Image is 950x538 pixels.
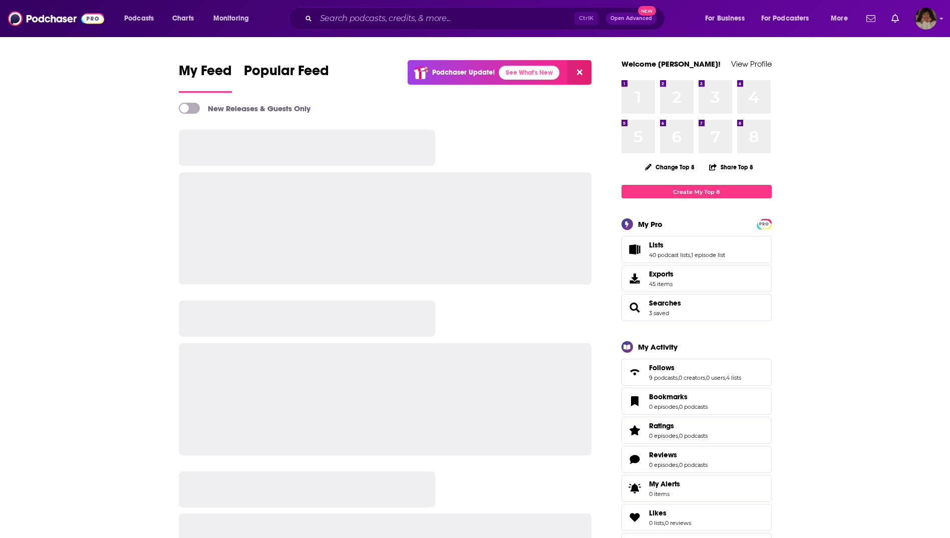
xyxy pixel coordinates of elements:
p: Podchaser Update! [432,68,495,77]
span: Ctrl K [574,12,598,25]
a: Follows [649,363,741,372]
span: For Business [705,12,745,26]
span: For Podcasters [761,12,809,26]
a: Reviews [625,452,645,466]
a: Welcome [PERSON_NAME]! [621,59,721,69]
span: 45 items [649,281,674,288]
span: Ratings [621,417,772,444]
span: Logged in as angelport [915,8,937,30]
span: PRO [758,220,770,228]
a: 0 episodes [649,432,678,439]
input: Search podcasts, credits, & more... [316,11,574,27]
a: 40 podcast lists [649,251,690,258]
span: , [725,374,726,381]
button: open menu [755,11,824,27]
span: My Alerts [649,479,680,488]
button: open menu [698,11,757,27]
a: Searches [625,301,645,315]
button: Show profile menu [915,8,937,30]
a: 9 podcasts [649,374,678,381]
a: 0 reviews [665,519,691,526]
a: 0 episodes [649,461,678,468]
span: Reviews [649,450,677,459]
a: Show notifications dropdown [887,10,903,27]
span: , [705,374,706,381]
a: PRO [758,220,770,227]
span: My Feed [179,62,232,85]
span: Exports [649,270,674,279]
span: Ratings [649,421,674,430]
span: Lists [649,240,664,249]
span: Popular Feed [244,62,329,85]
a: 4 lists [726,374,741,381]
a: New Releases & Guests Only [179,103,310,114]
span: Open Advanced [610,16,652,21]
button: Change Top 8 [639,161,701,173]
a: Ratings [625,423,645,437]
a: Searches [649,299,681,308]
a: Popular Feed [244,62,329,93]
button: open menu [206,11,262,27]
span: Searches [621,294,772,321]
a: Likes [625,510,645,524]
a: 0 podcasts [679,432,708,439]
a: 3 saved [649,310,669,317]
span: Bookmarks [649,392,688,401]
span: , [678,403,679,410]
a: Lists [625,242,645,256]
a: 0 podcasts [679,403,708,410]
a: Bookmarks [625,394,645,408]
a: See What's New [499,66,559,80]
button: open menu [824,11,860,27]
span: Charts [172,12,194,26]
span: Follows [649,363,675,372]
a: Bookmarks [649,392,708,401]
a: Lists [649,240,725,249]
span: , [678,374,679,381]
a: 1 episode list [691,251,725,258]
a: 0 episodes [649,403,678,410]
a: Likes [649,508,691,517]
span: , [690,251,691,258]
a: My Feed [179,62,232,93]
a: View Profile [731,59,772,69]
a: 0 users [706,374,725,381]
span: Podcasts [124,12,154,26]
span: Exports [625,272,645,286]
button: Open AdvancedNew [606,13,657,25]
a: Create My Top 8 [621,185,772,198]
a: 0 podcasts [679,461,708,468]
a: Charts [166,11,200,27]
div: Search podcasts, credits, & more... [298,7,675,30]
a: My Alerts [621,475,772,502]
img: User Profile [915,8,937,30]
img: Podchaser - Follow, Share and Rate Podcasts [8,9,104,28]
span: Likes [621,504,772,531]
span: , [664,519,665,526]
span: Monitoring [213,12,249,26]
span: New [638,6,656,16]
a: Ratings [649,421,708,430]
span: , [678,461,679,468]
span: Likes [649,508,667,517]
button: Share Top 8 [709,157,754,177]
span: Reviews [621,446,772,473]
a: Reviews [649,450,708,459]
a: 0 creators [679,374,705,381]
span: Lists [621,236,772,263]
span: 0 items [649,490,680,497]
span: Bookmarks [621,388,772,415]
a: Show notifications dropdown [862,10,879,27]
span: , [678,432,679,439]
button: open menu [117,11,167,27]
a: Exports [621,265,772,292]
a: Follows [625,365,645,379]
span: More [831,12,848,26]
span: Follows [621,359,772,386]
div: My Activity [638,342,678,352]
a: 0 lists [649,519,664,526]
